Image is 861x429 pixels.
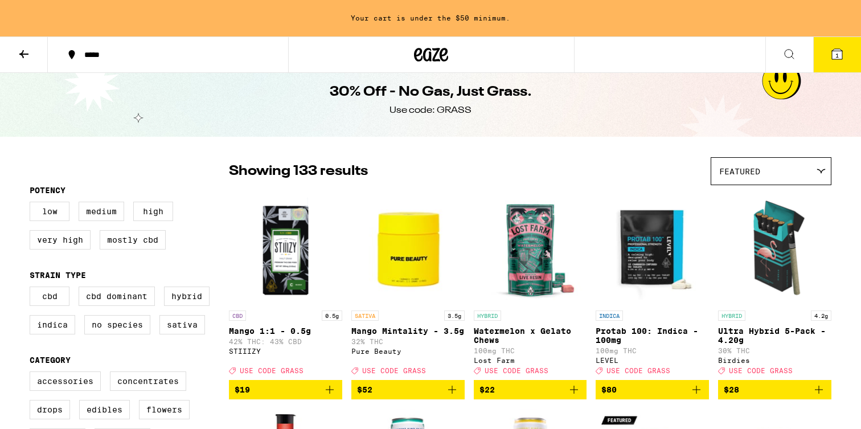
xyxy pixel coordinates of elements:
p: Mango 1:1 - 0.5g [229,326,342,336]
h1: 30% Off - No Gas, Just Grass. [330,83,532,102]
legend: Category [30,356,71,365]
div: Birdies [718,357,831,364]
div: Lost Farm [474,357,587,364]
p: SATIVA [351,310,379,321]
span: USE CODE GRASS [729,367,793,374]
p: 4.2g [811,310,831,321]
button: 1 [813,37,861,72]
button: Add to bag [596,380,709,399]
span: Featured [719,167,760,176]
label: Accessories [30,371,101,391]
label: Concentrates [110,371,186,391]
legend: Potency [30,186,65,195]
p: INDICA [596,310,623,321]
p: Ultra Hybrid 5-Pack - 4.20g [718,326,831,345]
label: Edibles [79,400,130,419]
label: Hybrid [164,287,210,306]
label: Medium [79,202,124,221]
p: 42% THC: 43% CBD [229,338,342,345]
span: $22 [479,385,495,394]
img: STIIIZY - Mango 1:1 - 0.5g [229,191,342,305]
label: Low [30,202,69,221]
span: USE CODE GRASS [240,367,304,374]
p: 3.5g [444,310,465,321]
label: Very High [30,230,91,250]
span: USE CODE GRASS [606,367,670,374]
p: 0.5g [322,310,342,321]
label: Drops [30,400,70,419]
span: USE CODE GRASS [485,367,548,374]
p: HYBRID [474,310,501,321]
p: HYBRID [718,310,745,321]
p: Watermelon x Gelato Chews [474,326,587,345]
div: STIIIZY [229,348,342,355]
label: CBD [30,287,69,306]
span: $28 [724,385,739,394]
label: High [133,202,173,221]
button: Add to bag [474,380,587,399]
p: 32% THC [351,338,465,345]
p: Protab 100: Indica - 100mg [596,326,709,345]
span: $80 [601,385,617,394]
legend: Strain Type [30,271,86,280]
label: No Species [84,315,150,334]
button: Add to bag [718,380,831,399]
p: CBD [229,310,246,321]
label: Indica [30,315,75,334]
p: Mango Mintality - 3.5g [351,326,465,336]
img: Lost Farm - Watermelon x Gelato Chews [474,191,587,305]
span: 1 [835,52,839,59]
p: 100mg THC [596,347,709,354]
label: Sativa [159,315,205,334]
div: Pure Beauty [351,348,465,355]
a: Open page for Mango Mintality - 3.5g from Pure Beauty [351,191,465,380]
p: Showing 133 results [229,162,368,181]
div: Use code: GRASS [389,104,471,117]
span: Hi. Need any help? [7,8,82,17]
div: LEVEL [596,357,709,364]
span: USE CODE GRASS [362,367,426,374]
a: Open page for Mango 1:1 - 0.5g from STIIIZY [229,191,342,380]
p: 30% THC [718,347,831,354]
span: $19 [235,385,250,394]
a: Open page for Protab 100: Indica - 100mg from LEVEL [596,191,709,380]
img: Pure Beauty - Mango Mintality - 3.5g [351,191,465,305]
button: Add to bag [351,380,465,399]
p: 100mg THC [474,347,587,354]
a: Open page for Watermelon x Gelato Chews from Lost Farm [474,191,587,380]
button: Add to bag [229,380,342,399]
label: CBD Dominant [79,287,155,306]
span: $52 [357,385,372,394]
label: Mostly CBD [100,230,166,250]
label: Flowers [139,400,190,419]
img: Birdies - Ultra Hybrid 5-Pack - 4.20g [718,191,831,305]
a: Open page for Ultra Hybrid 5-Pack - 4.20g from Birdies [718,191,831,380]
img: LEVEL - Protab 100: Indica - 100mg [596,191,709,305]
